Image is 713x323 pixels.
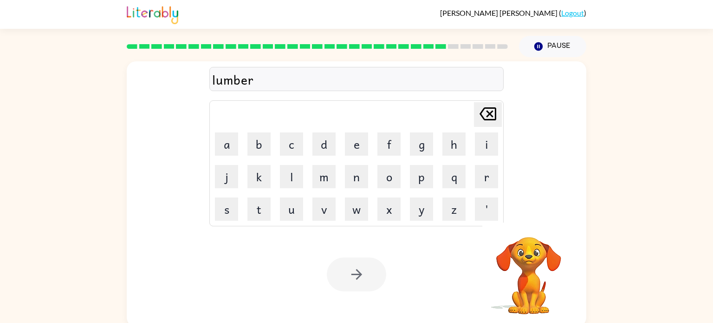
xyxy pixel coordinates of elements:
[442,165,466,188] button: q
[215,165,238,188] button: j
[312,198,336,221] button: v
[280,165,303,188] button: l
[561,8,584,17] a: Logout
[410,198,433,221] button: y
[519,36,586,57] button: Pause
[312,165,336,188] button: m
[475,132,498,156] button: i
[312,132,336,156] button: d
[247,132,271,156] button: b
[127,4,178,24] img: Literably
[442,132,466,156] button: h
[440,8,559,17] span: [PERSON_NAME] [PERSON_NAME]
[247,165,271,188] button: k
[280,132,303,156] button: c
[410,132,433,156] button: g
[377,165,401,188] button: o
[442,198,466,221] button: z
[345,132,368,156] button: e
[280,198,303,221] button: u
[475,198,498,221] button: '
[212,70,501,89] div: lumber
[345,165,368,188] button: n
[247,198,271,221] button: t
[377,132,401,156] button: f
[410,165,433,188] button: p
[377,198,401,221] button: x
[345,198,368,221] button: w
[440,8,586,17] div: ( )
[215,132,238,156] button: a
[215,198,238,221] button: s
[482,223,575,316] video: Your browser must support playing .mp4 files to use Literably. Please try using another browser.
[475,165,498,188] button: r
